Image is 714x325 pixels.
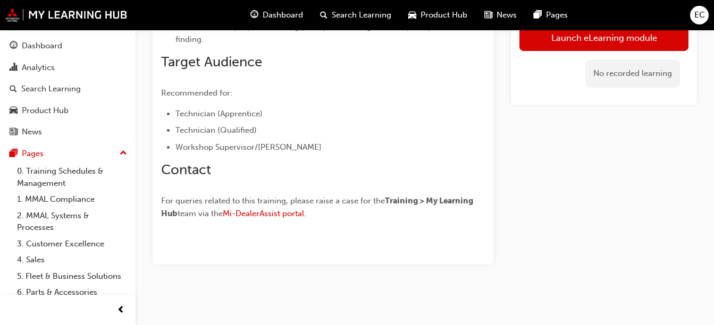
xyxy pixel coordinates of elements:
[161,54,262,70] span: Target Audience
[10,106,18,116] span: car-icon
[4,144,131,164] button: Pages
[400,4,476,26] a: car-iconProduct Hub
[534,8,542,22] span: pages-icon
[161,161,211,178] span: Contact
[546,9,568,21] span: Pages
[13,268,131,285] a: 5. Fleet & Business Solutions
[694,9,705,21] span: EC
[13,236,131,252] a: 3. Customer Excellence
[178,209,223,218] span: team via the
[120,147,127,160] span: up-icon
[13,208,131,236] a: 2. MMAL Systems & Processes
[223,209,304,218] a: Mi-DealerAssist portal
[332,9,391,21] span: Search Learning
[421,9,467,21] span: Product Hub
[476,4,525,26] a: news-iconNews
[175,109,263,118] span: Technician (Apprentice)
[242,4,312,26] a: guage-iconDashboard
[4,36,131,56] a: Dashboard
[175,142,322,152] span: Workshop Supervisor/[PERSON_NAME]
[21,83,81,95] div: Search Learning
[161,196,475,218] span: Training > My Learning Hub
[4,101,131,121] a: Product Hub
[13,163,131,191] a: 0. Training Schedules & Management
[10,127,18,137] span: news-icon
[690,6,709,24] button: EC
[13,284,131,301] a: 6. Parts & Accessories
[22,126,42,138] div: News
[484,8,492,22] span: news-icon
[4,79,131,99] a: Search Learning
[10,149,18,159] span: pages-icon
[175,125,257,135] span: Technician (Qualified)
[161,196,385,206] span: For queries related to this training, please raise a case for the
[10,84,17,94] span: search-icon
[10,41,18,51] span: guage-icon
[4,122,131,142] a: News
[263,9,303,21] span: Dashboard
[497,9,517,21] span: News
[408,8,416,22] span: car-icon
[22,62,55,74] div: Analytics
[117,304,125,317] span: prev-icon
[175,22,482,44] span: Understand the purpose, working principles and diagnostic steps required for fault finding.
[4,58,131,78] a: Analytics
[22,105,69,117] div: Product Hub
[320,8,327,22] span: search-icon
[525,4,576,26] a: pages-iconPages
[22,148,44,160] div: Pages
[4,34,131,144] button: DashboardAnalyticsSearch LearningProduct HubNews
[161,88,232,98] span: Recommended for:
[13,191,131,208] a: 1. MMAL Compliance
[13,252,131,268] a: 4. Sales
[22,40,62,52] div: Dashboard
[304,209,306,218] span: .
[585,59,680,88] div: No recorded learning
[250,8,258,22] span: guage-icon
[519,24,688,51] a: Launch eLearning module
[5,8,128,22] img: mmal
[10,63,18,73] span: chart-icon
[312,4,400,26] a: search-iconSearch Learning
